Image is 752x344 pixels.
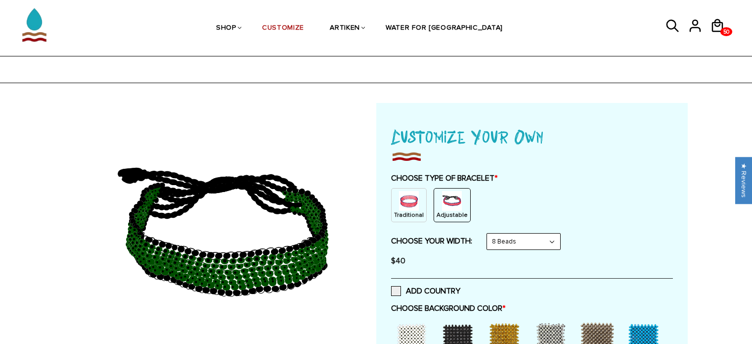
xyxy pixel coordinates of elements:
div: Non String [391,188,427,222]
label: CHOOSE YOUR WIDTH: [391,236,472,246]
div: String [434,188,471,222]
h1: Customize Your Own [391,123,673,149]
span: 50 [720,26,732,38]
label: ADD COUNTRY [391,286,460,296]
div: Click to open Judge.me floating reviews tab [735,157,752,204]
a: ARTIKEN [330,3,360,54]
p: Adjustable [437,211,468,219]
label: CHOOSE TYPE OF BRACELET [391,173,673,183]
a: SHOP [216,3,236,54]
span: $40 [391,256,405,266]
a: 50 [720,27,732,36]
a: WATER FOR [GEOGRAPHIC_DATA] [386,3,503,54]
img: non-string.png [399,191,419,211]
a: CUSTOMIZE [262,3,304,54]
img: imgboder_100x.png [391,149,422,163]
label: CHOOSE BACKGROUND COLOR [391,303,673,313]
p: Traditional [394,211,424,219]
img: string.PNG [442,191,462,211]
